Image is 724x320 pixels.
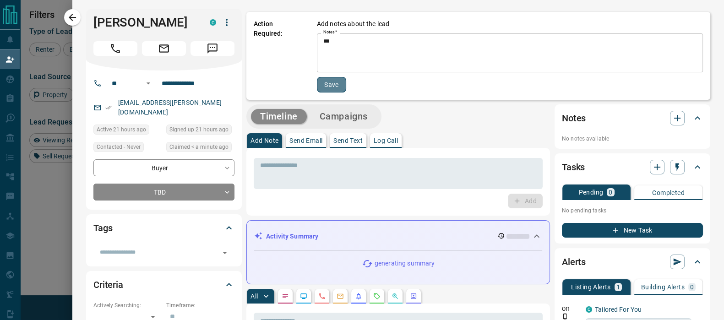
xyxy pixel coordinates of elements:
button: Timeline [251,109,307,124]
p: Pending [578,189,603,195]
p: Building Alerts [641,284,685,290]
div: Activity Summary [254,228,542,245]
span: Email [142,41,186,56]
p: generating summary [375,259,435,268]
svg: Agent Actions [410,293,417,300]
div: TBD [93,184,234,201]
button: Save [317,77,346,92]
div: Fri Aug 15 2025 [166,125,234,137]
h2: Criteria [93,277,123,292]
p: Log Call [374,137,398,144]
svg: Emails [337,293,344,300]
p: No pending tasks [562,204,703,217]
svg: Opportunities [392,293,399,300]
p: 0 [609,189,612,195]
p: Add Note [250,137,278,144]
button: New Task [562,223,703,238]
svg: Requests [373,293,381,300]
p: Actively Searching: [93,301,162,309]
div: Notes [562,107,703,129]
div: condos.ca [586,306,592,313]
p: Timeframe: [166,301,234,309]
div: Criteria [93,274,234,296]
span: Signed up 21 hours ago [169,125,229,134]
p: Add notes about the lead [317,19,389,29]
div: Sat Aug 16 2025 [166,142,234,155]
span: Contacted - Never [97,142,141,152]
a: Tailored For You [595,306,642,313]
svg: Push Notification Only [562,313,568,320]
span: Call [93,41,137,56]
h2: Alerts [562,255,586,269]
p: 0 [690,284,694,290]
h2: Notes [562,111,586,125]
button: Campaigns [310,109,377,124]
svg: Notes [282,293,289,300]
p: Action Required: [254,19,303,92]
h1: [PERSON_NAME] [93,15,196,30]
h2: Tags [93,221,112,235]
p: No notes available [562,135,703,143]
svg: Lead Browsing Activity [300,293,307,300]
svg: Calls [318,293,326,300]
p: All [250,293,258,299]
button: Open [218,246,231,259]
div: Fri Aug 15 2025 [93,125,162,137]
p: Activity Summary [266,232,318,241]
div: Buyer [93,159,234,176]
p: Off [562,305,580,313]
span: Active 21 hours ago [97,125,146,134]
a: [EMAIL_ADDRESS][PERSON_NAME][DOMAIN_NAME] [118,99,222,116]
span: Message [191,41,234,56]
p: Listing Alerts [571,284,611,290]
div: Tags [93,217,234,239]
p: Send Text [333,137,363,144]
div: Alerts [562,251,703,273]
p: Completed [652,190,685,196]
svg: Email Verified [105,104,112,111]
h2: Tasks [562,160,585,174]
div: condos.ca [210,19,216,26]
button: Open [143,78,154,89]
p: Send Email [289,137,322,144]
label: Notes [323,29,337,35]
div: Tasks [562,156,703,178]
span: Claimed < a minute ago [169,142,229,152]
svg: Listing Alerts [355,293,362,300]
p: 1 [616,284,620,290]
